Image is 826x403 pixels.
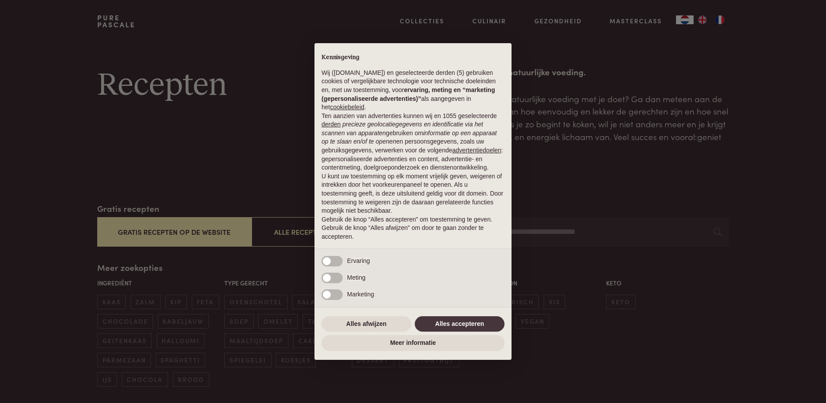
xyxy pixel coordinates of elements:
[322,129,497,145] em: informatie op een apparaat op te slaan en/of te openen
[322,86,495,102] strong: ervaring, meting en “marketing (gepersonaliseerde advertenties)”
[347,257,370,264] span: Ervaring
[322,112,504,172] p: Ten aanzien van advertenties kunnen wij en 1055 geselecteerde gebruiken om en persoonsgegevens, z...
[452,146,501,155] button: advertentiedoelen
[347,274,365,281] span: Meting
[322,335,504,351] button: Meer informatie
[322,172,504,215] p: U kunt uw toestemming op elk moment vrijelijk geven, weigeren of intrekken door het voorkeurenpan...
[322,69,504,112] p: Wij ([DOMAIN_NAME]) en geselecteerde derden (5) gebruiken cookies of vergelijkbare technologie vo...
[322,54,504,62] h2: Kennisgeving
[347,291,374,298] span: Marketing
[330,104,364,111] a: cookiebeleid
[322,121,483,137] em: precieze geolocatiegegevens en identificatie via het scannen van apparaten
[322,215,504,241] p: Gebruik de knop “Alles accepteren” om toestemming te geven. Gebruik de knop “Alles afwijzen” om d...
[322,316,411,332] button: Alles afwijzen
[322,120,341,129] button: derden
[415,316,504,332] button: Alles accepteren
